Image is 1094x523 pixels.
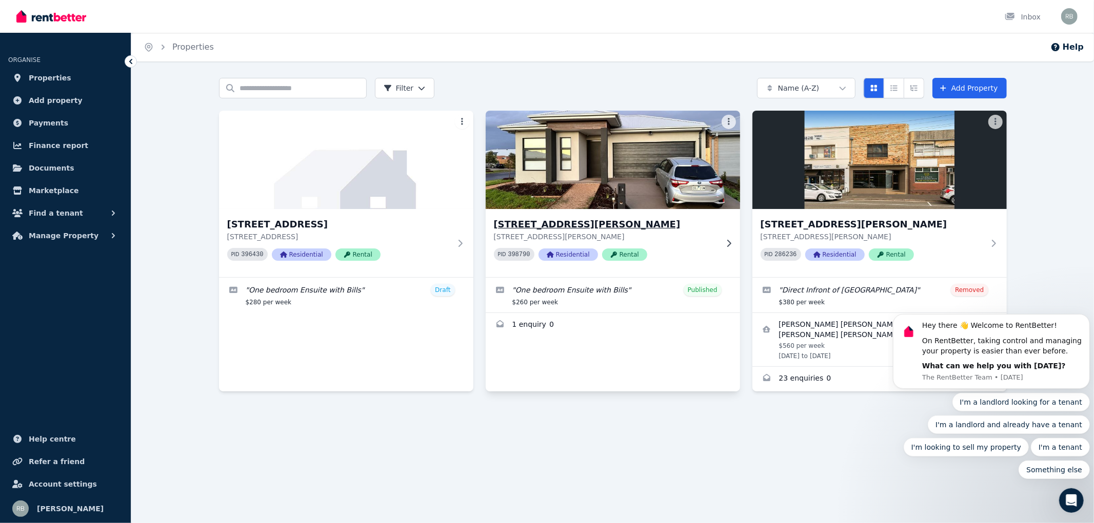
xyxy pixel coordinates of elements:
h3: [STREET_ADDRESS] [227,217,451,232]
a: 8 Rumford St, Thornhill Park[STREET_ADDRESS][PERSON_NAME][STREET_ADDRESS][PERSON_NAME]PID 398790R... [486,111,740,277]
a: Enquiries for 16 Haughton Road, Oakleigh [752,367,1007,391]
a: View details for Antonio Enrique Saavedra Poblete and Alcayaga Burgos Miguel Angel [752,313,1007,366]
img: 4 Watton St, Strathtulloh [219,111,473,209]
h3: [STREET_ADDRESS][PERSON_NAME] [494,217,718,232]
a: 16 Haughton Road, Oakleigh[STREET_ADDRESS][PERSON_NAME][STREET_ADDRESS][PERSON_NAME]PID 286236Res... [752,111,1007,277]
code: 396430 [241,251,263,258]
button: Help [1050,41,1084,53]
img: Ravi Beniwal [1061,8,1078,25]
small: PID [765,252,773,257]
nav: Breadcrumb [131,33,226,61]
span: Residential [272,248,331,261]
a: Documents [8,158,123,178]
button: Manage Property [8,225,123,246]
span: Payments [29,117,68,129]
div: View options [864,78,924,98]
a: Finance report [8,135,123,156]
small: PID [498,252,506,257]
span: Finance report [29,139,88,152]
img: 16 Haughton Road, Oakleigh [752,111,1007,209]
a: Add property [8,90,123,111]
span: Rental [602,248,647,261]
iframe: Intercom live chat [1059,488,1084,513]
span: Account settings [29,478,97,490]
button: Compact list view [884,78,904,98]
a: Edit listing: One bedroom Ensuite with Bills [219,278,473,312]
span: [PERSON_NAME] [37,503,104,515]
a: 4 Watton St, Strathtulloh[STREET_ADDRESS][STREET_ADDRESS]PID 396430ResidentialRental [219,111,473,277]
h3: [STREET_ADDRESS][PERSON_NAME] [761,217,984,232]
a: Refer a friend [8,451,123,472]
a: Edit listing: Direct Infront of Oakleigh Railway Station [752,278,1007,312]
span: Rental [869,248,914,261]
a: Add Property [932,78,1007,98]
span: Name (A-Z) [778,83,820,93]
span: Manage Property [29,229,98,242]
span: Add property [29,94,83,107]
img: Ravi Beniwal [12,500,29,517]
p: [STREET_ADDRESS][PERSON_NAME] [761,232,984,242]
a: Account settings [8,474,123,494]
small: PID [231,252,240,257]
span: Residential [805,248,865,261]
button: More options [722,115,736,129]
code: 398790 [508,251,530,258]
span: Residential [539,248,598,261]
a: Edit listing: One bedroom Ensuite with Bills [486,278,740,312]
img: RentBetter [16,9,86,24]
a: Marketplace [8,180,123,201]
span: Marketplace [29,184,78,197]
span: Help centre [29,433,76,445]
button: Find a tenant [8,203,123,223]
code: 286236 [774,251,797,258]
span: Properties [29,72,71,84]
button: Card view [864,78,884,98]
span: Find a tenant [29,207,83,219]
a: Properties [172,42,214,52]
span: Documents [29,162,74,174]
a: Help centre [8,429,123,449]
a: Payments [8,113,123,133]
p: [STREET_ADDRESS][PERSON_NAME] [494,232,718,242]
a: Properties [8,68,123,88]
img: 8 Rumford St, Thornhill Park [479,108,746,212]
span: ORGANISE [8,56,41,64]
p: [STREET_ADDRESS] [227,232,451,242]
button: More options [455,115,469,129]
span: Rental [335,248,381,261]
button: Name (A-Z) [757,78,856,98]
span: Refer a friend [29,455,85,468]
iframe: Intercom notifications message [889,212,1094,495]
button: More options [988,115,1003,129]
button: Expanded list view [904,78,924,98]
div: Inbox [1005,12,1041,22]
span: Filter [384,83,414,93]
button: Filter [375,78,435,98]
a: Enquiries for 8 Rumford St, Thornhill Park [486,313,740,338]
